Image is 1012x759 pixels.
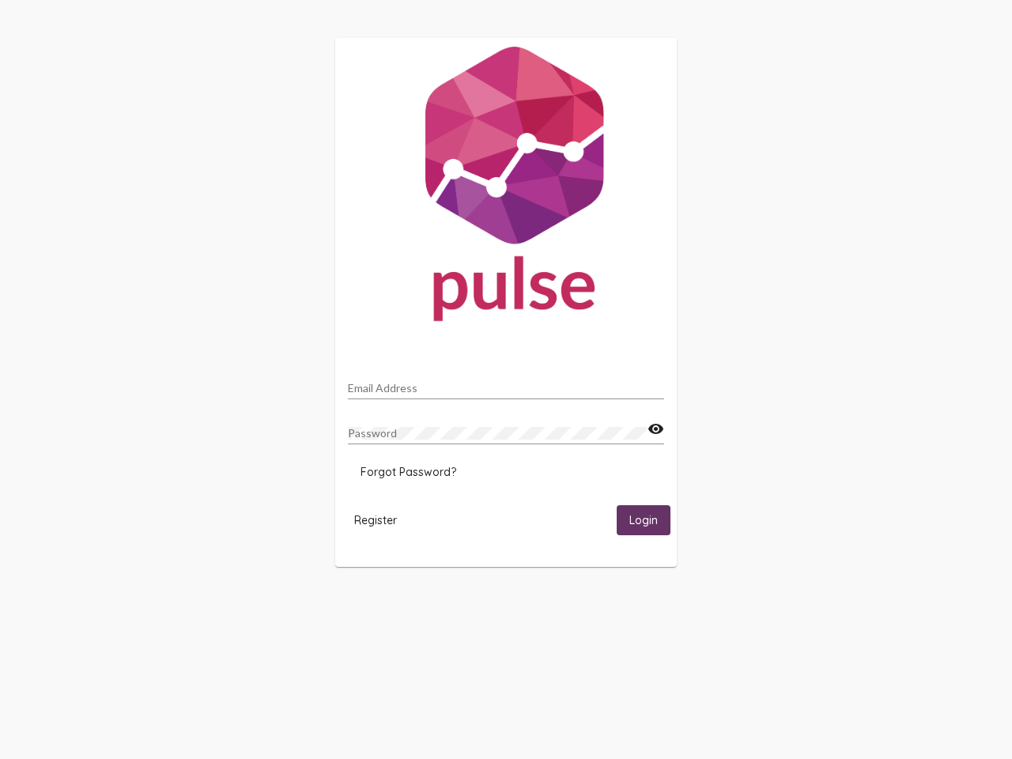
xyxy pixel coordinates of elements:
[361,465,456,479] span: Forgot Password?
[335,38,677,337] img: Pulse For Good Logo
[348,458,469,486] button: Forgot Password?
[629,514,658,528] span: Login
[617,505,670,534] button: Login
[342,505,410,534] button: Register
[648,420,664,439] mat-icon: visibility
[354,513,397,527] span: Register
